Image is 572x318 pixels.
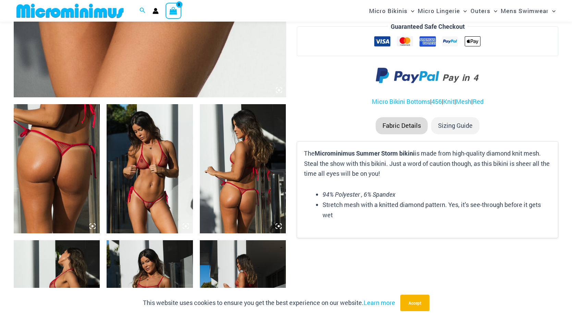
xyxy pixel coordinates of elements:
button: Accept [400,295,429,311]
p: The is made from high-quality diamond knit mesh. Steal the show with this bikini. Just a word of ... [304,148,551,179]
legend: Guaranteed Safe Checkout [388,22,467,32]
em: 94% Polyester , 6% Spandex [322,190,395,198]
a: OutersMenu ToggleMenu Toggle [469,2,499,20]
nav: Site Navigation [366,1,558,21]
span: Menu Toggle [490,2,497,20]
a: Account icon link [153,8,159,14]
li: Stretch mesh with a knitted diamond pattern. Yes, it’s see-through before it gets wet [322,200,551,220]
a: Mens SwimwearMenu ToggleMenu Toggle [499,2,557,20]
img: Summer Storm Red 456 Micro [14,104,100,233]
img: Summer Storm Red 312 Tri Top 456 Micro [107,104,193,233]
a: View Shopping Cart, empty [166,3,181,19]
span: Mens Swimwear [501,2,549,20]
p: This website uses cookies to ensure you get the best experience on our website. [143,298,395,308]
a: Micro BikinisMenu ToggleMenu Toggle [367,2,416,20]
a: Search icon link [139,7,146,15]
span: Outers [471,2,490,20]
span: Micro Bikinis [369,2,407,20]
img: Summer Storm Red 312 Tri Top 456 Micro [200,104,286,233]
img: MM SHOP LOGO FLAT [14,3,126,19]
a: 456 [431,97,442,106]
a: Micro Bikini Bottoms [372,97,430,106]
span: Micro Lingerie [418,2,460,20]
li: Fabric Details [376,117,428,134]
a: Learn more [364,298,395,307]
a: Knit [443,97,454,106]
a: Micro LingerieMenu ToggleMenu Toggle [416,2,468,20]
span: Menu Toggle [549,2,556,20]
a: Mesh [456,97,471,106]
p: | | | | [297,97,558,107]
span: Menu Toggle [407,2,414,20]
a: Red [473,97,484,106]
span: Menu Toggle [460,2,467,20]
b: Microminimus Summer Storm bikini [315,149,415,157]
li: Sizing Guide [431,117,479,134]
